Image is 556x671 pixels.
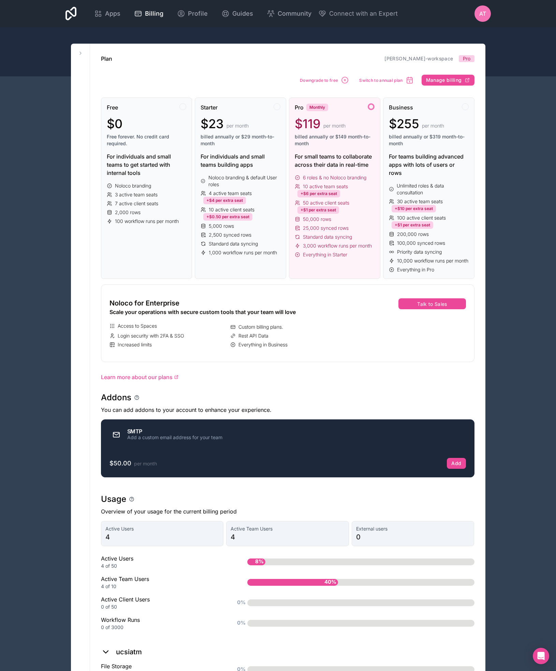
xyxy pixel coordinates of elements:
[105,9,120,18] span: Apps
[235,597,247,608] span: 0%
[107,103,118,111] span: Free
[397,257,468,264] span: 10,000 workflow runs per month
[127,429,222,434] div: SMTP
[300,78,338,83] span: Downgrade to free
[231,532,345,542] span: 4
[209,249,277,256] span: 1,000 workflow runs per month
[356,525,470,532] span: External users
[397,249,442,255] span: Priority data syncing
[306,104,328,111] div: Monthly
[201,133,280,147] span: billed annually or $29 month-to-month
[303,174,366,181] span: 6 roles & no Noloco branding
[389,103,413,111] span: Business
[101,616,225,631] div: Workflow Runs
[89,6,126,21] a: Apps
[397,214,446,221] span: 100 active client seats
[397,231,429,238] span: 200,000 rows
[105,525,219,532] span: Active Users
[297,190,340,197] div: +$6 per extra seat
[329,9,398,18] span: Connect with an Expert
[235,617,247,629] span: 0%
[101,406,474,414] p: You can add addons to your account to enhance your experience.
[238,332,268,339] span: Rest API Data
[392,221,433,229] div: +$1 per extra seat
[303,183,348,190] span: 10 active team seats
[101,595,225,610] div: Active Client Users
[101,563,225,569] div: 4 of 50
[107,133,187,147] span: Free forever. No credit card required.
[101,554,225,569] div: Active Users
[422,75,474,86] button: Manage billing
[203,213,252,221] div: +$0.50 per extra seat
[209,240,258,247] span: Standard data syncing
[116,647,142,657] h2: ucsiatm
[397,182,468,196] span: Unlimited roles & data consultation
[172,6,213,21] a: Profile
[261,6,317,21] a: Community
[397,266,434,273] span: Everything in Pro
[463,55,470,62] span: Pro
[101,603,225,610] div: 0 of 50
[101,55,112,63] h1: Plan
[359,78,403,83] span: Switch to annual plan
[115,182,151,189] span: Noloco branding
[101,392,131,403] h1: Addons
[101,575,225,590] div: Active Team Users
[203,197,246,204] div: +$4 per extra seat
[303,199,349,206] span: 50 active client seats
[129,6,169,21] a: Billing
[297,206,339,214] div: +$1 per extra seat
[238,341,288,348] span: Everything in Business
[226,122,249,129] span: per month
[297,74,351,87] button: Downgrade to free
[397,240,445,247] span: 100,000 synced rows
[303,234,352,240] span: Standard data syncing
[201,152,280,169] div: For individuals and small teams building apps
[209,223,234,229] span: 5,000 rows
[201,103,218,111] span: Starter
[115,200,158,207] span: 7 active client seats
[295,117,321,131] span: $119
[145,9,163,18] span: Billing
[303,251,347,258] span: Everything in Starter
[323,577,338,588] span: 40%
[356,532,470,542] span: 0
[447,458,466,469] button: Add
[115,191,158,198] span: 3 active team seats
[357,74,416,87] button: Switch to annual plan
[118,332,184,339] span: Login security with 2FA & SSO
[231,525,345,532] span: Active Team Users
[451,460,461,466] div: Add
[426,77,462,83] span: Manage billing
[188,9,208,18] span: Profile
[209,190,252,197] span: 4 active team seats
[115,218,179,225] span: 100 workflow runs per month
[134,461,157,466] span: per month
[389,152,469,177] div: For teams building advanced apps with lots of users or rows
[479,10,486,18] span: AT
[109,460,131,467] span: $50.00
[101,373,173,381] span: Learn more about our plans
[384,56,453,61] a: [PERSON_NAME]-workspace
[107,152,187,177] div: For individuals and small teams to get started with internal tools
[201,117,224,131] span: $23
[101,373,474,381] a: Learn more about our plans
[253,556,265,567] span: 8%
[295,103,304,111] span: Pro
[209,232,251,238] span: 2,500 synced rows
[397,198,443,205] span: 30 active team seats
[303,216,331,223] span: 50,000 rows
[109,308,349,316] div: Scale your operations with secure custom tools that your team will love
[303,242,372,249] span: 3,000 workflow runs per month
[323,122,346,129] span: per month
[115,209,141,216] span: 2,000 rows
[118,341,152,348] span: Increased limits
[303,225,349,232] span: 25,000 synced rows
[295,133,375,147] span: billed annually or $149 month-to-month
[105,532,219,542] span: 4
[238,324,283,330] span: Custom billing plans.
[118,323,157,329] span: Access to Spaces
[208,174,280,188] span: Noloco branding & default User roles
[389,117,419,131] span: $255
[127,434,222,441] div: Add a custom email address for your team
